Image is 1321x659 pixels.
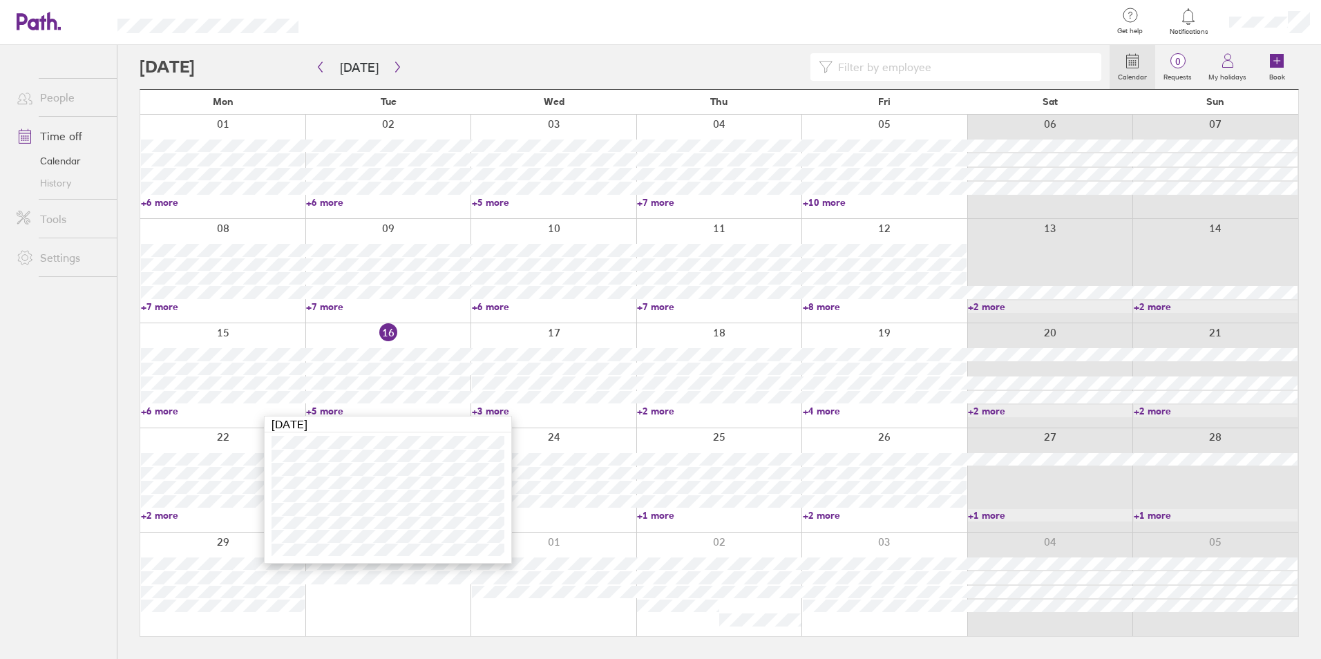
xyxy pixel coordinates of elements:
a: +2 more [968,405,1132,417]
a: +2 more [968,300,1132,313]
a: Book [1255,45,1299,89]
a: Time off [6,122,117,150]
label: My holidays [1200,69,1255,82]
a: Tools [6,205,117,233]
a: +2 more [803,509,967,522]
label: Requests [1155,69,1200,82]
span: Sat [1043,96,1058,107]
input: Filter by employee [833,54,1093,80]
button: [DATE] [329,56,390,79]
a: +6 more [306,196,470,209]
a: +2 more [1134,405,1298,417]
a: +7 more [637,196,801,209]
a: +3 more [472,405,636,417]
a: Settings [6,244,117,271]
a: +7 more [637,300,801,313]
a: +8 more [803,300,967,313]
span: Tue [381,96,397,107]
a: +2 more [637,405,801,417]
span: Notifications [1166,28,1211,36]
a: People [6,84,117,111]
a: +2 more [141,509,305,522]
span: Wed [544,96,564,107]
a: +5 more [472,196,636,209]
a: Calendar [6,150,117,172]
a: +7 more [306,300,470,313]
a: Calendar [1110,45,1155,89]
a: +6 more [472,300,636,313]
a: 0Requests [1155,45,1200,89]
a: +6 more [141,405,305,417]
span: Thu [710,96,728,107]
a: +1 more [637,509,801,522]
a: History [6,172,117,194]
a: +1 more [968,509,1132,522]
a: +2 more [1134,300,1298,313]
a: My holidays [1200,45,1255,89]
span: Mon [213,96,234,107]
a: +10 more [803,196,967,209]
span: 0 [1155,56,1200,67]
a: +7 more [141,300,305,313]
a: +3 more [472,509,636,522]
a: +5 more [306,405,470,417]
a: Notifications [1166,7,1211,36]
a: +4 more [803,405,967,417]
span: Fri [878,96,891,107]
div: [DATE] [265,417,511,432]
label: Book [1261,69,1293,82]
span: Get help [1108,27,1152,35]
label: Calendar [1110,69,1155,82]
a: +1 more [1134,509,1298,522]
span: Sun [1206,96,1224,107]
a: +6 more [141,196,305,209]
